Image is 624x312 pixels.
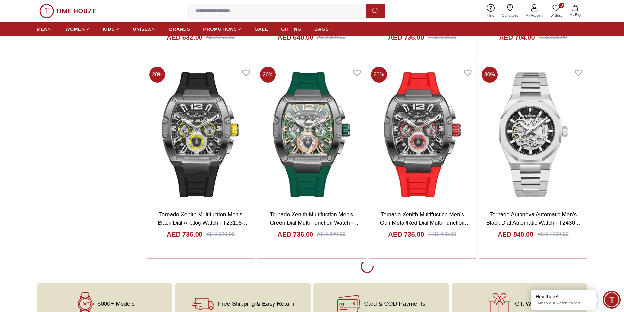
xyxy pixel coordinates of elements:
[158,211,249,234] a: Tornado Xenith Multifuction Men's Black Dial Analog Watch - T23105-XSBB
[39,4,96,18] img: ...
[566,3,585,19] button: My Bag
[548,13,564,18] span: Wishlist
[559,3,564,8] span: 0
[147,64,255,205] img: Tornado Xenith Multifuction Men's Black Dial Analog Watch - T23105-XSBB
[270,211,359,234] a: Tornado Xenith Multifuction Men's Green Dial Multi Function Watch - T23105-XSHH
[103,26,115,32] span: KIDS
[498,230,533,239] h4: AED 840.00
[97,301,135,307] span: 5000+ Models
[206,230,235,238] div: AED 920.00
[149,67,165,83] span: 20 %
[281,26,301,32] span: GIFTING
[428,33,456,41] div: AED 920.00
[103,23,120,35] a: KIDS
[536,293,591,300] div: Hey there!
[567,12,583,17] span: My Bag
[482,67,498,83] span: 30 %
[203,23,242,35] a: PROMOTIONS
[483,3,498,19] a: Help
[536,301,591,306] p: Talk to our watch expert!
[498,3,522,19] a: Our Stores
[388,230,424,239] h4: AED 736.00
[260,67,276,83] span: 20 %
[314,23,333,35] a: BAGS
[277,230,313,239] h4: AED 736.00
[479,64,587,205] img: Tornado Autonova Automatic Men's Black Dial Automatic Watch - T24303-SBSB
[66,26,85,32] span: WOMEN
[603,291,621,309] div: Chat Widget
[66,23,90,35] a: WOMEN
[203,26,237,32] span: PROMOTIONS
[428,230,456,238] div: AED 920.00
[317,230,345,238] div: AED 920.00
[515,301,551,307] span: Gift Wrapping
[255,23,268,35] a: SALE
[133,26,151,32] span: UNISEX
[369,64,476,205] img: Tornado Xenith Multifuction Men's Gun Metal/Red Dial Multi Function Watch - T23105-XSRB
[314,26,329,32] span: BAGS
[218,301,294,307] span: Free Shipping & Easy Return
[547,3,566,19] a: 0Wishlist
[281,23,301,35] a: GIFTING
[364,301,425,307] span: Card & COD Payments
[37,23,52,35] a: MEN
[255,26,268,32] span: SALE
[277,33,313,42] h4: AED 648.00
[317,33,345,41] div: AED 810.00
[133,23,156,35] a: UNISEX
[37,26,47,32] span: MEN
[539,33,567,41] div: AED 880.00
[500,13,520,18] span: Our Stores
[499,33,535,42] h4: AED 704.00
[388,33,424,42] h4: AED 736.00
[523,13,545,18] span: My Account
[485,13,497,18] span: Help
[169,26,190,32] span: BRANDS
[371,67,387,83] span: 20 %
[167,33,202,42] h4: AED 632.00
[206,33,235,41] div: AED 790.00
[257,64,365,205] img: Tornado Xenith Multifuction Men's Green Dial Multi Function Watch - T23105-XSHH
[169,23,190,35] a: BRANDS
[167,230,202,239] h4: AED 736.00
[537,230,568,238] div: AED 1200.00
[380,211,470,234] a: Tornado Xenith Multifuction Men's Gun Metal/Red Dial Multi Function Watch - T23105-XSRB
[486,211,580,234] a: Tornado Autonova Automatic Men's Black Dial Automatic Watch - T24303-SBSB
